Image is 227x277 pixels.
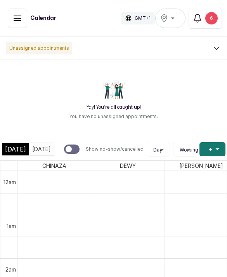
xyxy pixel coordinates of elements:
[41,161,68,171] span: CHINAZA
[69,113,158,120] p: You have no unassigned appointments.
[5,145,26,154] span: [DATE]
[180,147,198,153] span: Working
[135,15,151,21] p: GMT+1
[199,142,225,156] button: +
[209,145,212,153] span: +
[30,14,56,22] h1: Calendar
[205,12,218,24] div: 6
[6,42,72,54] p: Unassigned appointments
[189,8,222,29] button: 6
[118,161,137,171] span: DEWY
[2,143,29,155] div: [DATE]
[153,147,162,153] span: Day
[150,147,166,153] button: Day
[177,147,193,153] button: Working
[4,265,17,274] div: 2am
[87,104,141,110] h2: Yay! You’re all caught up!
[2,178,17,186] div: 12am
[86,146,144,152] p: Show no-show/cancelled
[5,222,17,230] div: 1am
[178,161,225,171] span: [PERSON_NAME]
